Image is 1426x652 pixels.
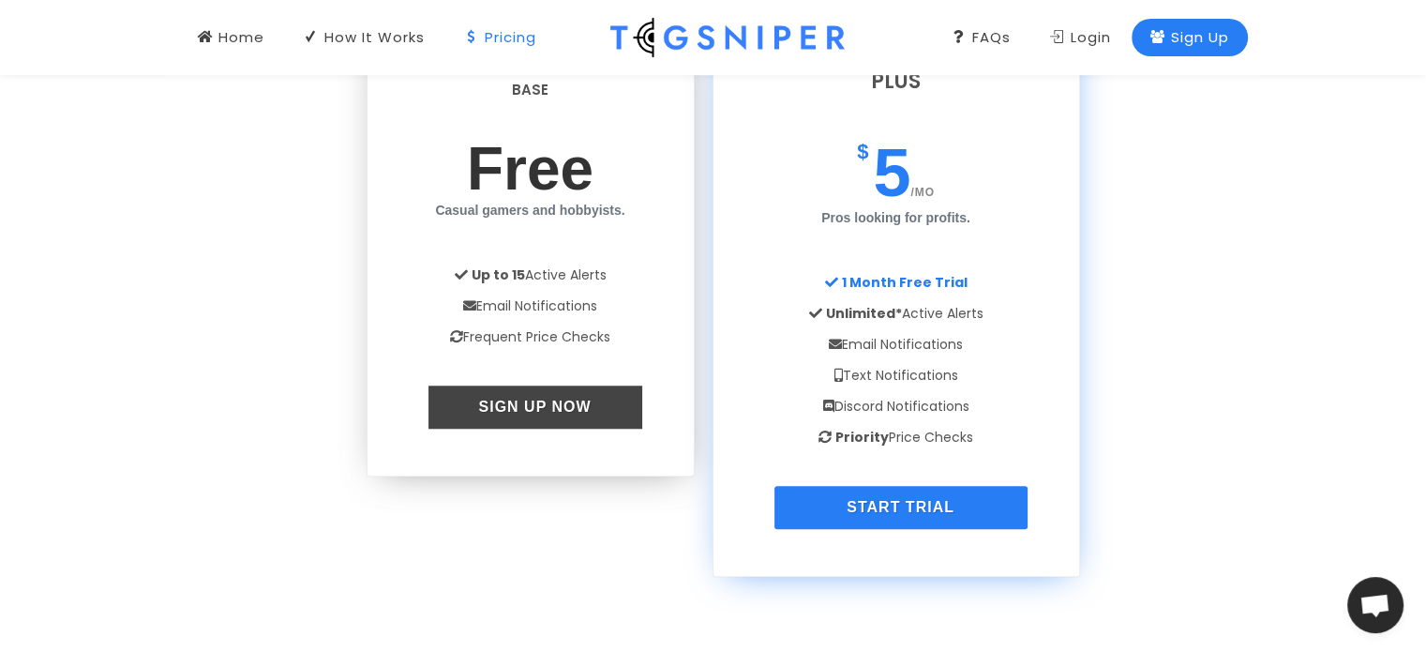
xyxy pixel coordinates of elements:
a: Sign Up Now [428,386,642,429]
div: How It Works [304,27,425,48]
div: FAQs [952,27,1011,48]
strong: Priority [835,428,889,447]
div: Free [396,115,666,246]
a: Sign Up [1132,19,1248,56]
div: Home [198,27,264,48]
span: $ [857,142,868,162]
div: Sign Up [1150,27,1229,48]
li: Frequent Price Checks [396,322,666,353]
p: Casual gamers and hobbyists. [396,199,666,222]
p: Pros looking for profits. [742,206,1051,230]
div: 5 [742,115,1051,253]
li: Price Checks [742,422,1051,453]
li: Discord Notifications [742,391,1051,422]
li: Active Alerts [396,260,666,291]
a: Start Trial [774,486,1028,529]
li: Active Alerts [742,298,1051,329]
div: Login [1050,27,1111,48]
strong: Up to 15 [472,265,525,284]
span: /mo [910,186,935,199]
a: Open chat [1347,577,1403,633]
div: Pricing [464,27,536,48]
strong: Unlimited* [826,304,902,323]
li: Email Notifications [742,329,1051,360]
li: Email Notifications [396,291,666,322]
li: Text Notifications [742,360,1051,391]
strong: 1 Month Free Trial [842,273,968,292]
